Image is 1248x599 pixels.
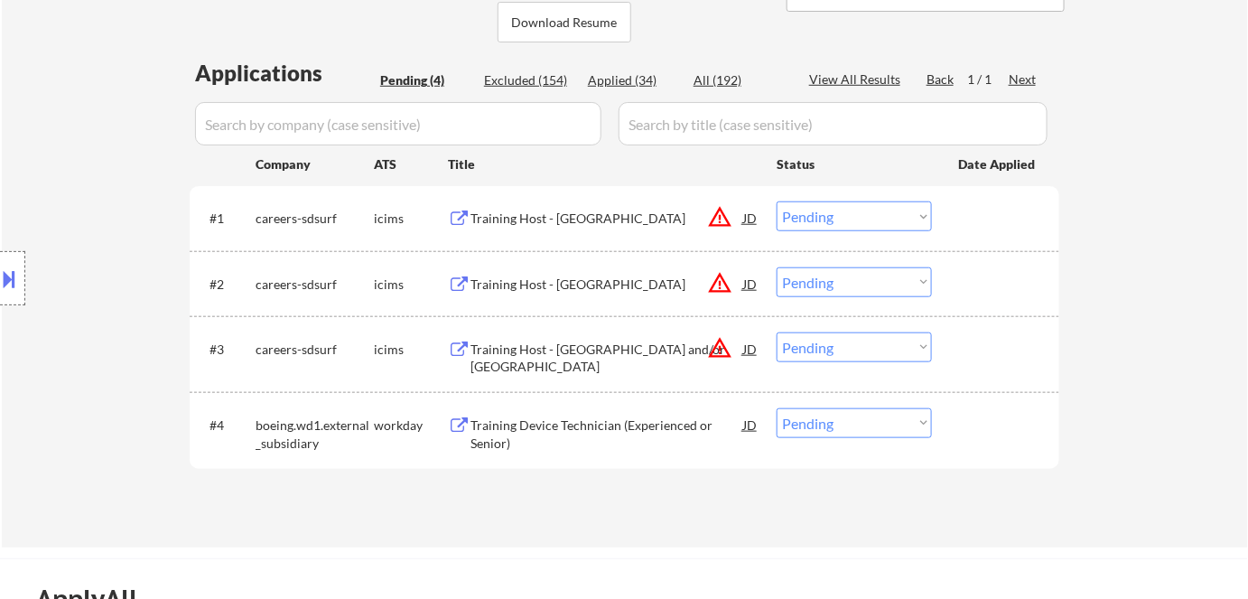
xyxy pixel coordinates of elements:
input: Search by title (case sensitive) [619,102,1048,145]
div: Applied (34) [588,71,678,89]
div: ATS [374,155,448,173]
div: Training Device Technician (Experienced or Senior) [470,416,743,452]
div: Applications [195,62,374,84]
div: Back [927,70,955,89]
div: All (192) [694,71,784,89]
div: JD [741,201,759,234]
div: Training Host - [GEOGRAPHIC_DATA] [470,210,743,228]
div: icims [374,276,448,294]
div: Date Applied [958,155,1038,173]
div: JD [741,332,759,365]
div: Title [448,155,759,173]
div: Training Host - [GEOGRAPHIC_DATA] and/or [GEOGRAPHIC_DATA] [470,341,743,376]
div: Status [777,147,932,180]
div: JD [741,267,759,300]
button: warning_amber [707,335,732,360]
button: Download Resume [498,2,631,42]
div: icims [374,210,448,228]
div: icims [374,341,448,359]
div: JD [741,408,759,441]
div: Pending (4) [380,71,470,89]
button: warning_amber [707,270,732,295]
input: Search by company (case sensitive) [195,102,601,145]
div: Next [1009,70,1038,89]
div: Training Host - [GEOGRAPHIC_DATA] [470,276,743,294]
div: View All Results [809,70,906,89]
div: 1 / 1 [967,70,1009,89]
button: warning_amber [707,204,732,229]
div: Excluded (154) [484,71,574,89]
div: workday [374,416,448,435]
